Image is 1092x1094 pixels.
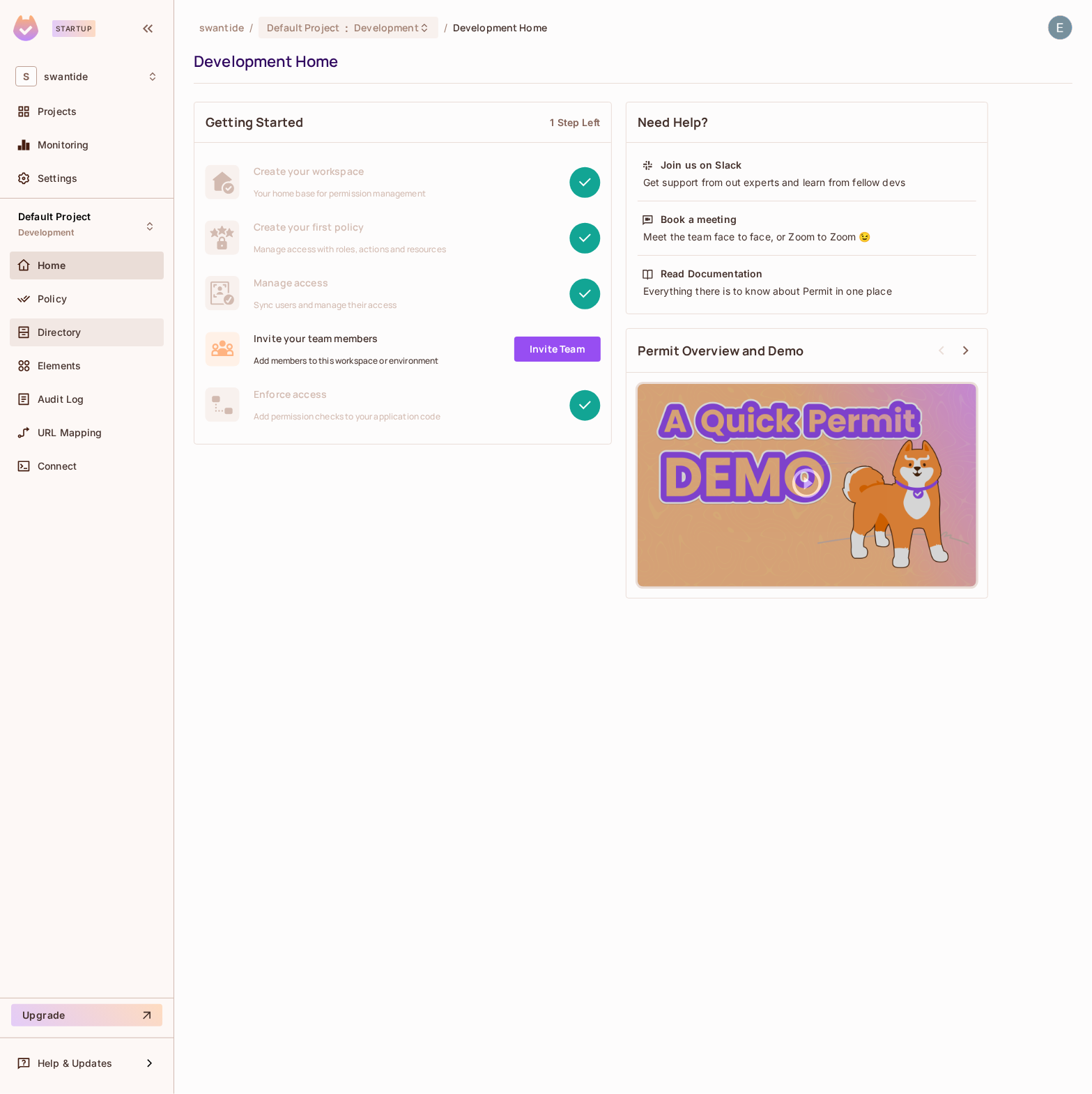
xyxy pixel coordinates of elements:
span: Default Project [267,21,339,34]
span: Invite your team members [254,332,439,345]
div: Book a meeting [661,213,737,226]
span: Home [38,260,66,271]
span: Development [18,227,75,238]
span: Your home base for permission management [254,188,426,199]
span: Create your workspace [254,164,426,178]
span: Create your first policy [254,220,446,233]
span: Projects [38,106,77,117]
span: Default Project [18,211,91,222]
span: S [15,66,37,86]
span: Manage access [254,276,397,289]
div: Join us on Slack [661,158,741,172]
div: Meet the team face to face, or Zoom to Zoom 😉 [642,230,972,244]
a: Invite Team [514,337,601,362]
span: Monitoring [38,139,89,151]
div: Everything there is to know about Permit in one place [642,284,972,298]
button: Upgrade [11,1004,162,1026]
span: Sync users and manage their access [254,300,397,311]
span: Connect [38,461,77,472]
img: Engineering Swantide [1049,16,1072,39]
span: Enforce access [254,387,440,401]
span: Policy [38,293,67,305]
span: Need Help? [638,114,709,131]
span: Help & Updates [38,1058,112,1069]
span: Workspace: swantide [44,71,88,82]
li: / [444,21,447,34]
img: SReyMgAAAABJRU5ErkJggg== [13,15,38,41]
span: Audit Log [38,394,84,405]
span: Elements [38,360,81,371]
div: Get support from out experts and learn from fellow devs [642,176,972,190]
span: Manage access with roles, actions and resources [254,244,446,255]
span: the active workspace [199,21,244,34]
span: Development Home [453,21,547,34]
span: : [344,22,349,33]
span: Development [354,21,418,34]
span: Getting Started [206,114,303,131]
div: Read Documentation [661,267,763,281]
span: Settings [38,173,77,184]
span: Add permission checks to your application code [254,411,440,422]
div: 1 Step Left [550,116,600,129]
span: Permit Overview and Demo [638,342,804,360]
span: Directory [38,327,81,338]
span: URL Mapping [38,427,102,438]
li: / [249,21,253,34]
span: Add members to this workspace or environment [254,355,439,367]
div: Development Home [194,51,1066,72]
div: Startup [52,20,95,37]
